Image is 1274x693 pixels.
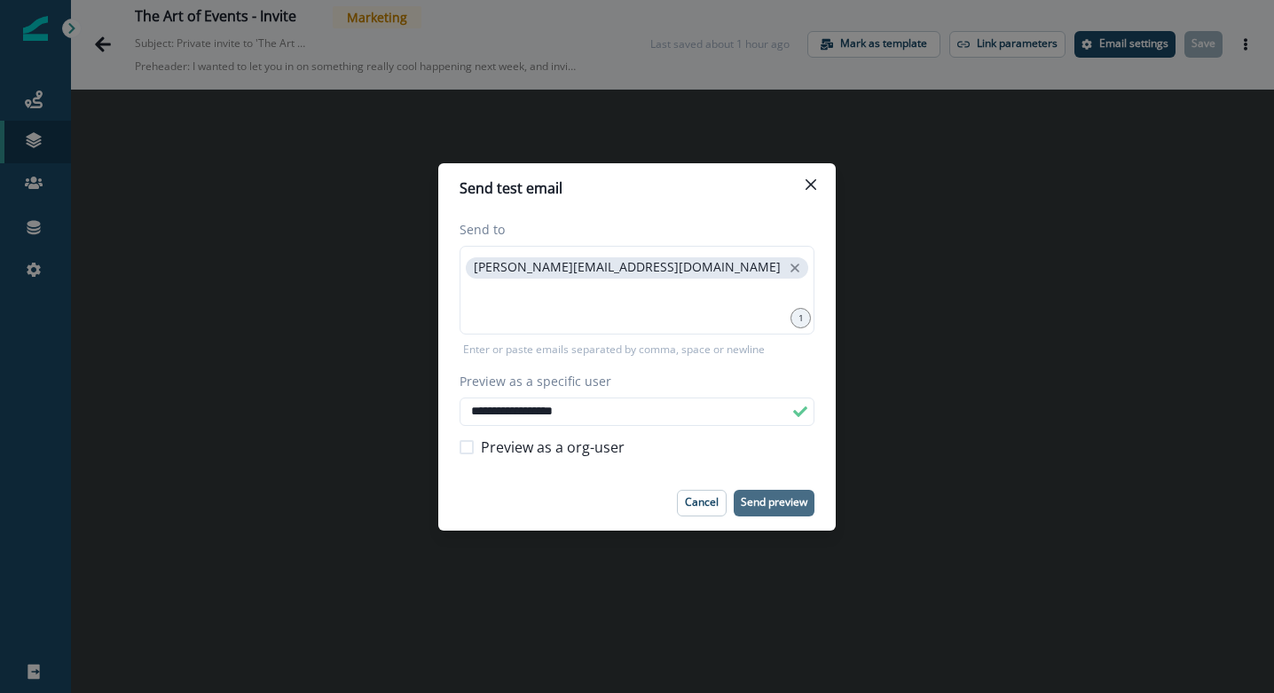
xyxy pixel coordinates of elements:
[481,437,625,458] span: Preview as a org-user
[460,342,768,358] p: Enter or paste emails separated by comma, space or newline
[677,490,727,516] button: Cancel
[460,177,562,199] p: Send test email
[460,372,804,390] label: Preview as a specific user
[474,260,781,275] p: [PERSON_NAME][EMAIL_ADDRESS][DOMAIN_NAME]
[741,496,807,508] p: Send preview
[685,496,719,508] p: Cancel
[790,308,811,328] div: 1
[786,259,804,277] button: close
[797,170,825,199] button: Close
[734,490,814,516] button: Send preview
[460,220,804,239] label: Send to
